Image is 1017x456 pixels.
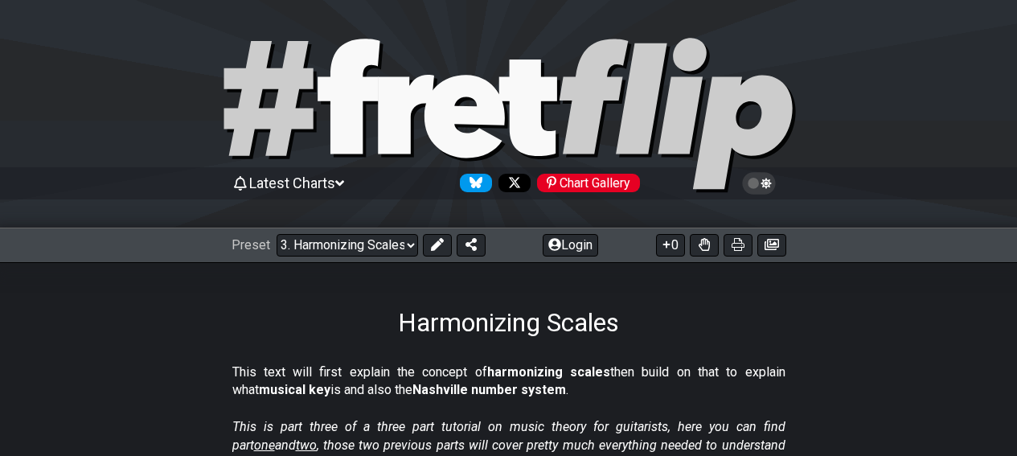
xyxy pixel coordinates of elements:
[487,364,610,380] strong: harmonizing scales
[531,174,640,192] a: #fretflip at Pinterest
[296,438,317,453] span: two
[724,234,752,257] button: Print
[757,234,786,257] button: Create image
[457,234,486,257] button: Share Preset
[492,174,531,192] a: Follow #fretflip at X
[232,364,785,400] p: This text will first explain the concept of then build on that to explain what is and also the .
[254,438,275,453] span: one
[656,234,685,257] button: 0
[537,174,640,192] div: Chart Gallery
[277,234,418,257] select: Preset
[259,382,330,397] strong: musical key
[398,307,619,338] h1: Harmonizing Scales
[690,234,719,257] button: Toggle Dexterity for all fretkits
[232,237,270,253] span: Preset
[423,234,452,257] button: Edit Preset
[453,174,492,192] a: Follow #fretflip at Bluesky
[750,176,769,191] span: Toggle light / dark theme
[412,382,566,397] strong: Nashville number system
[543,234,598,257] button: Login
[249,175,335,191] span: Latest Charts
